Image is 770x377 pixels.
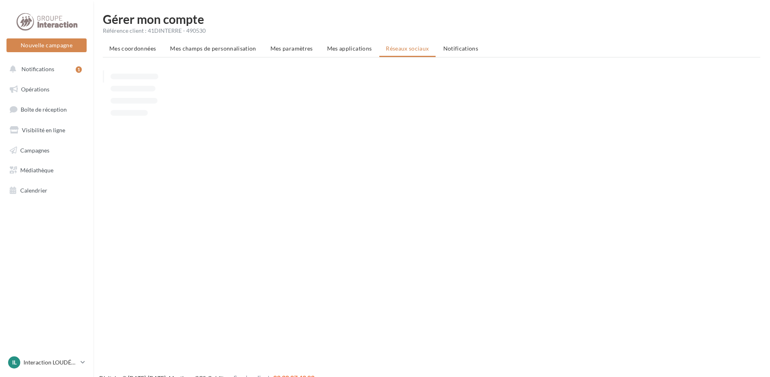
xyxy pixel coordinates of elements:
[12,358,17,366] span: IL
[443,45,479,52] span: Notifications
[170,45,256,52] span: Mes champs de personnalisation
[5,61,85,78] button: Notifications 1
[5,162,88,179] a: Médiathèque
[21,86,49,93] span: Opérations
[20,146,49,153] span: Campagnes
[21,106,67,113] span: Boîte de réception
[6,355,87,370] a: IL Interaction LOUDÉAC
[20,187,47,194] span: Calendrier
[20,167,53,174] span: Médiathèque
[6,38,87,52] button: Nouvelle campagne
[5,122,88,139] a: Visibilité en ligne
[23,358,77,366] p: Interaction LOUDÉAC
[5,101,88,118] a: Boîte de réception
[109,45,156,52] span: Mes coordonnées
[5,182,88,199] a: Calendrier
[76,66,82,73] div: 1
[270,45,313,52] span: Mes paramètres
[5,142,88,159] a: Campagnes
[103,27,760,35] div: Référence client : 41DINTERRE - 490530
[103,13,760,25] h1: Gérer mon compte
[22,127,65,133] span: Visibilité en ligne
[21,66,54,72] span: Notifications
[327,45,372,52] span: Mes applications
[5,81,88,98] a: Opérations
